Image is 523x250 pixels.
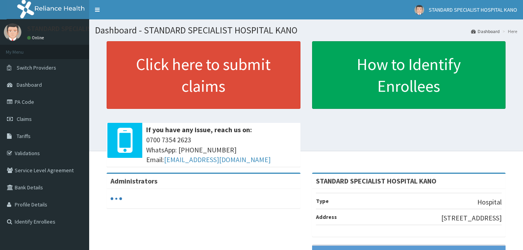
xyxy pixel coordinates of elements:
[146,125,252,134] b: If you have any issue, reach us on:
[316,213,337,220] b: Address
[17,115,32,122] span: Claims
[501,28,517,35] li: Here
[17,64,56,71] span: Switch Providers
[17,81,42,88] span: Dashboard
[146,135,297,165] span: 0700 7354 2623 WhatsApp: [PHONE_NUMBER] Email:
[429,6,517,13] span: STANDARD SPECIALIST HOSPITAL KANO
[4,23,21,41] img: User Image
[414,5,424,15] img: User Image
[95,25,517,35] h1: Dashboard - STANDARD SPECIALIST HOSPITAL KANO
[441,213,502,223] p: [STREET_ADDRESS]
[316,177,437,185] strong: STANDARD SPECIALIST HOSPITAL KANO
[110,193,122,205] svg: audio-loading
[164,155,271,164] a: [EMAIL_ADDRESS][DOMAIN_NAME]
[110,177,157,185] b: Administrators
[107,41,300,109] a: Click here to submit claims
[17,133,31,140] span: Tariffs
[316,198,329,205] b: Type
[312,41,506,109] a: How to Identify Enrollees
[27,35,46,40] a: Online
[471,28,500,35] a: Dashboard
[27,25,146,32] p: STANDARD SPECIALIST HOSPITAL KANO
[477,197,502,207] p: Hospital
